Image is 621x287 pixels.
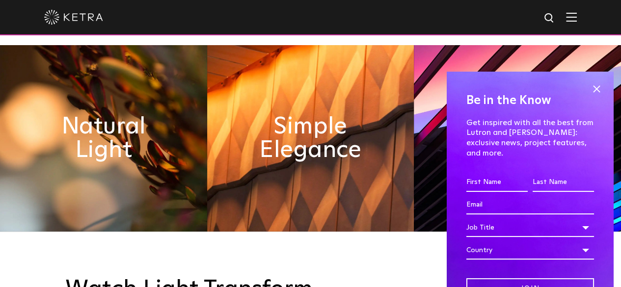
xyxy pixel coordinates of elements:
[466,118,594,158] p: Get inspired with all the best from Lutron and [PERSON_NAME]: exclusive news, project features, a...
[52,115,155,162] h2: Natural Light
[466,196,594,214] input: Email
[533,173,594,192] input: Last Name
[259,115,362,162] h2: Simple Elegance
[466,91,594,110] h4: Be in the Know
[543,12,556,25] img: search icon
[466,173,528,192] input: First Name
[566,12,577,22] img: Hamburger%20Nav.svg
[414,45,621,232] img: flexible_timeless_ketra
[207,45,414,232] img: simple_elegance
[466,218,594,237] div: Job Title
[44,10,103,25] img: ketra-logo-2019-white
[466,241,594,260] div: Country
